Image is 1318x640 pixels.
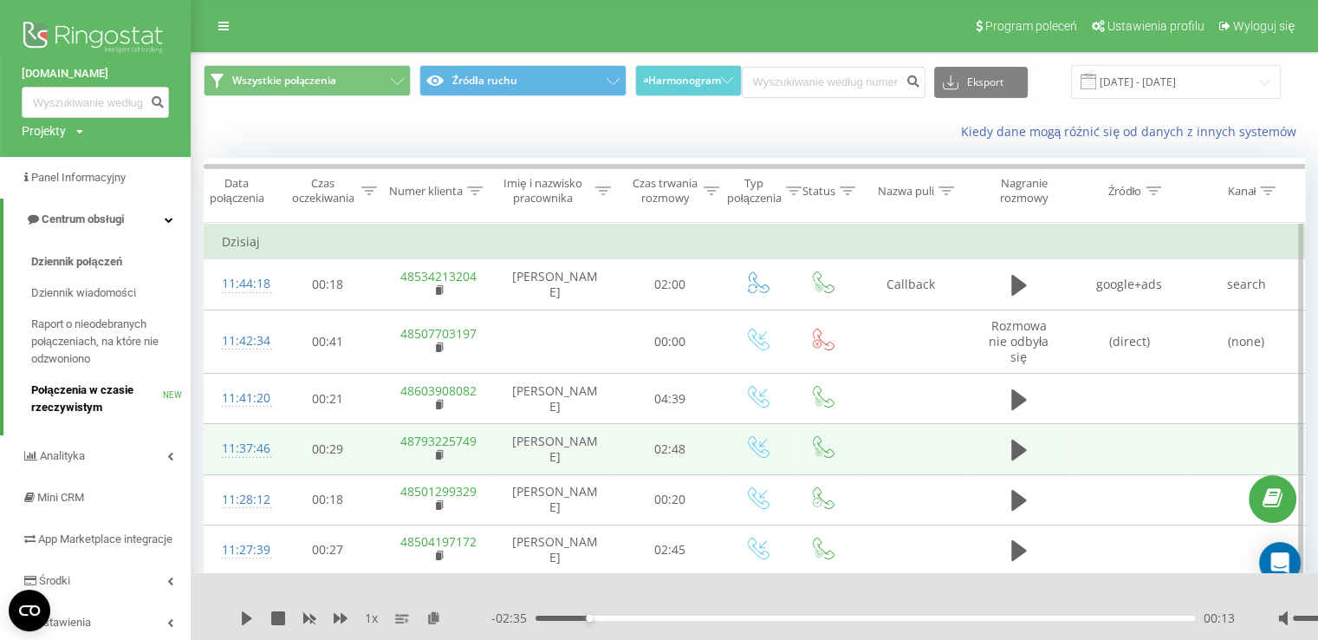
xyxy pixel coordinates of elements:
a: Kiedy dane mogą różnić się od danych z innych systemów [960,123,1305,140]
td: [PERSON_NAME] [495,259,616,310]
div: 11:28:12 [222,483,256,517]
a: 48507703197 [400,325,477,342]
div: Czas oczekiwania [289,176,357,206]
a: 48501299329 [400,483,477,500]
img: Ringostat logo [22,17,169,61]
span: Dziennik połączeń [31,253,122,271]
span: Wyloguj się [1233,19,1295,33]
td: [PERSON_NAME] [495,374,616,424]
span: Ustawienia profilu [1107,19,1204,33]
a: [DOMAIN_NAME] [22,65,169,82]
a: Połączenia w czasie rzeczywistymNEW [31,375,191,423]
td: 00:18 [274,474,382,525]
div: Nazwa puli [878,184,934,199]
a: Dziennik połączeń [31,246,191,278]
span: - 02:35 [491,610,536,627]
td: 04:39 [616,374,724,424]
div: 11:41:20 [222,382,256,415]
td: 02:45 [616,525,724,575]
td: 00:21 [274,374,382,424]
div: Projekty [22,122,66,140]
td: (none) [1188,310,1305,374]
td: 02:48 [616,424,724,474]
button: Wszystkie połączenia [204,65,411,96]
div: Kanał [1227,184,1256,199]
td: search [1188,259,1305,310]
button: Harmonogram [635,65,741,96]
a: Raport o nieodebranych połączeniach, na które nie odzwoniono [31,309,191,375]
td: 00:18 [274,259,382,310]
div: Imię i nazwisko pracownika [495,176,592,206]
td: 00:27 [274,525,382,575]
div: 11:42:34 [222,324,256,358]
span: Program poleceń [985,19,1077,33]
div: Czas trwania rozmowy [631,176,699,206]
div: Typ połączenia [727,176,782,206]
span: Panel Informacyjny [31,171,126,184]
div: Nagranie rozmowy [982,176,1066,206]
span: Centrum obsługi [42,212,124,225]
span: Mini CRM [37,491,84,504]
div: 11:27:39 [222,533,256,567]
div: 11:37:46 [222,432,256,466]
div: Numer klienta [389,184,463,199]
span: Rozmowa nie odbyła się [989,317,1049,365]
a: 48793225749 [400,433,477,449]
button: Źródła ruchu [419,65,627,96]
td: 00:41 [274,310,382,374]
span: Dziennik wiadomości [31,284,136,302]
td: 00:00 [616,310,724,374]
a: 48504197172 [400,533,477,550]
span: Analityka [40,449,85,462]
input: Wyszukiwanie według numeru [22,87,169,118]
div: Status [802,184,835,199]
span: Środki [39,574,70,587]
span: Raport o nieodebranych połączeniach, na które nie odzwoniono [31,316,182,368]
a: 48534213204 [400,268,477,284]
input: Wyszukiwanie według numeru [742,67,925,98]
a: Centrum obsługi [3,199,191,240]
div: Data połączenia [205,176,269,206]
td: [PERSON_NAME] [495,424,616,474]
span: 1 x [365,610,378,627]
div: Accessibility label [586,615,593,622]
a: Dziennik wiadomości [31,278,191,309]
td: 02:00 [616,259,724,310]
span: Połączenia w czasie rzeczywistym [31,382,163,416]
span: App Marketplace integracje [38,532,172,545]
button: Open CMP widget [9,590,50,631]
a: 48603908082 [400,382,477,399]
td: 00:29 [274,424,382,474]
span: 00:13 [1204,610,1235,627]
td: [PERSON_NAME] [495,474,616,525]
td: google+ads [1071,259,1188,310]
td: (direct) [1071,310,1188,374]
div: 11:44:18 [222,267,256,301]
td: Callback [854,259,967,310]
td: [PERSON_NAME] [495,525,616,575]
span: Wszystkie połączenia [232,74,336,88]
div: Źródło [1107,184,1141,199]
td: 00:20 [616,474,724,525]
span: Harmonogram [648,75,721,87]
div: Open Intercom Messenger [1259,542,1301,584]
span: Ustawienia [36,616,91,629]
button: Eksport [934,67,1028,98]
